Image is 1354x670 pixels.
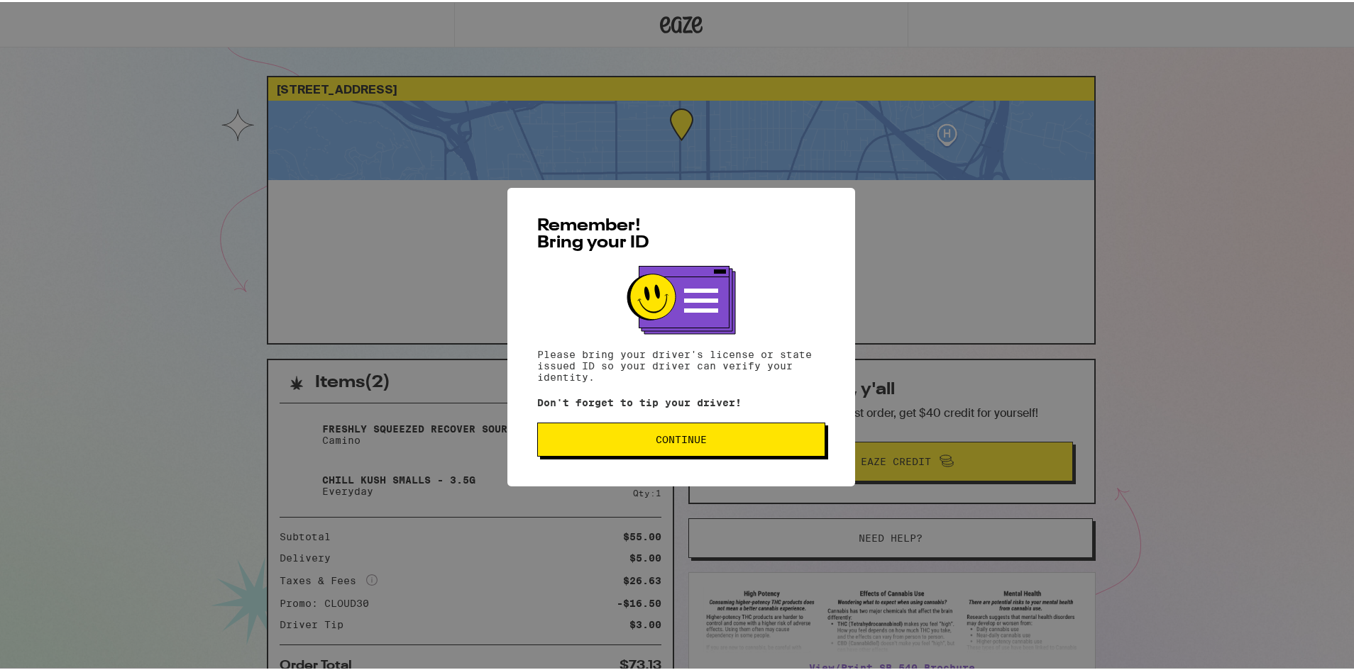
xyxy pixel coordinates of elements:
[537,395,825,406] p: Don't forget to tip your driver!
[9,10,102,21] span: Hi. Need any help?
[537,420,825,454] button: Continue
[537,347,825,381] p: Please bring your driver's license or state issued ID so your driver can verify your identity.
[537,216,649,250] span: Remember! Bring your ID
[656,432,707,442] span: Continue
